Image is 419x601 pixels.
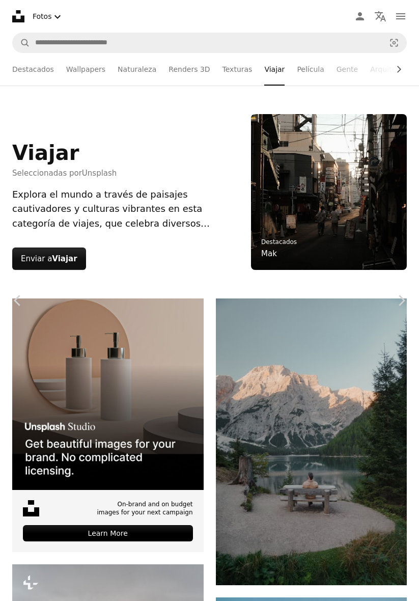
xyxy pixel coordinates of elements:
[337,53,358,86] a: Gente
[261,238,297,245] a: Destacados
[12,187,239,231] div: Explora el mundo a través de paisajes cautivadores y culturas vibrantes en esta categoría de viaj...
[261,248,277,260] a: Mak
[96,500,193,517] span: On-brand and on budget images for your next campaign
[23,525,193,541] div: Learn More
[12,141,117,165] h1: Viajar
[12,33,407,53] form: Encuentra imágenes en todo el sitio
[23,500,39,516] img: file-1631678316303-ed18b8b5cb9cimage
[370,6,390,26] button: Idioma
[66,53,105,86] a: Wallpapers
[52,254,77,263] strong: Viajar
[118,53,156,86] a: Naturaleza
[216,298,407,585] img: La persona se sienta en la mesa de picnic con vista al lago de montaña.
[12,298,204,490] img: file-1715714113747-b8b0561c490eimage
[222,53,253,86] a: Texturas
[82,169,117,178] a: Unsplash
[13,33,30,52] button: Buscar en Unsplash
[12,298,204,552] a: On-brand and on budget images for your next campaignLearn More
[390,6,411,26] button: Menú
[12,53,54,86] a: Destacados
[12,167,117,179] span: Seleccionadas por
[383,252,419,349] a: Siguiente
[12,248,86,270] button: Enviar aViajar
[297,53,324,86] a: Película
[382,33,406,52] button: Búsqueda visual
[169,53,210,86] a: Renders 3D
[389,59,407,79] button: desplazar lista a la derecha
[12,10,24,22] a: Inicio — Unsplash
[350,6,370,26] a: Iniciar sesión / Registrarse
[29,6,68,27] button: Seleccionar tipo de material
[216,437,407,446] a: La persona se sienta en la mesa de picnic con vista al lago de montaña.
